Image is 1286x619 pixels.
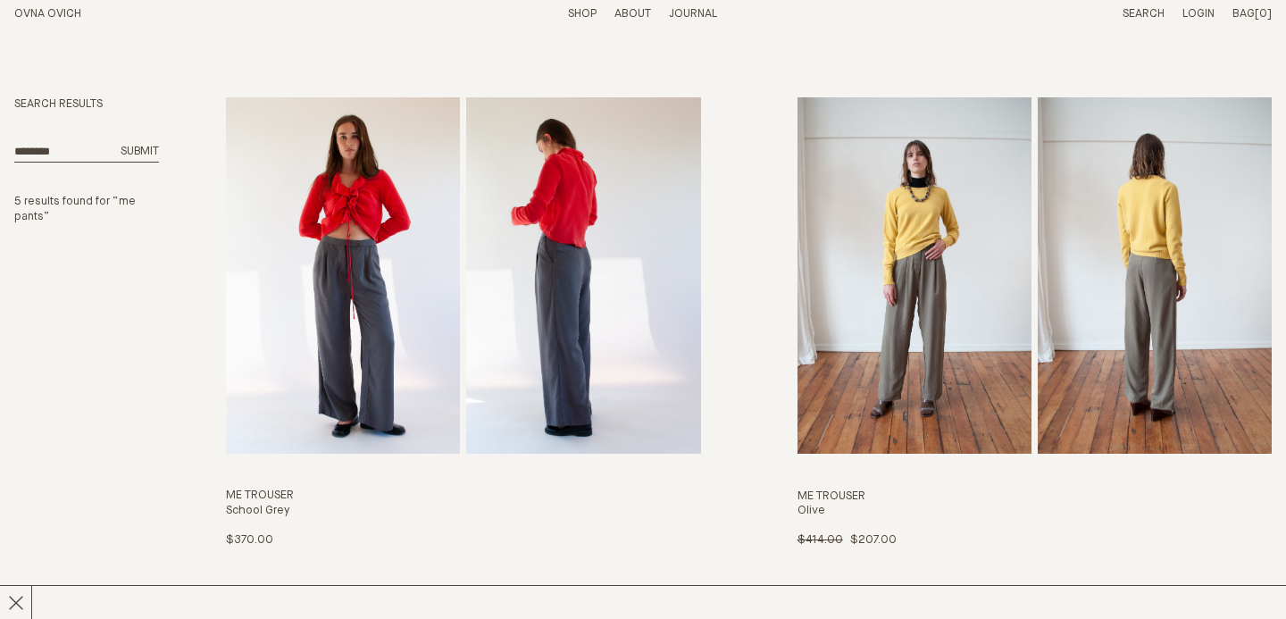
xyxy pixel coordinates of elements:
[14,97,159,113] h2: Search Results
[797,489,1272,505] h3: Me Trouser
[614,7,651,22] summary: About
[1232,8,1255,20] span: Bag
[226,489,700,504] h3: Me Trouser
[226,534,272,546] span: $370.00
[568,8,597,20] a: Shop
[14,8,81,20] a: Home
[1182,8,1215,20] a: Login
[797,504,1272,519] h4: Olive
[226,504,700,519] h4: School Grey
[850,534,896,546] span: $207.00
[121,145,159,160] button: Search
[797,534,843,546] span: $414.00
[1123,8,1165,20] a: Search
[669,8,717,20] a: Journal
[226,97,460,454] img: Me Trouser
[797,97,1272,548] a: Me Trouser
[1255,8,1272,20] span: [0]
[797,97,1031,454] img: Me Trouser
[226,97,700,548] a: Me Trouser
[14,195,159,225] p: 5 results found for “me pants”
